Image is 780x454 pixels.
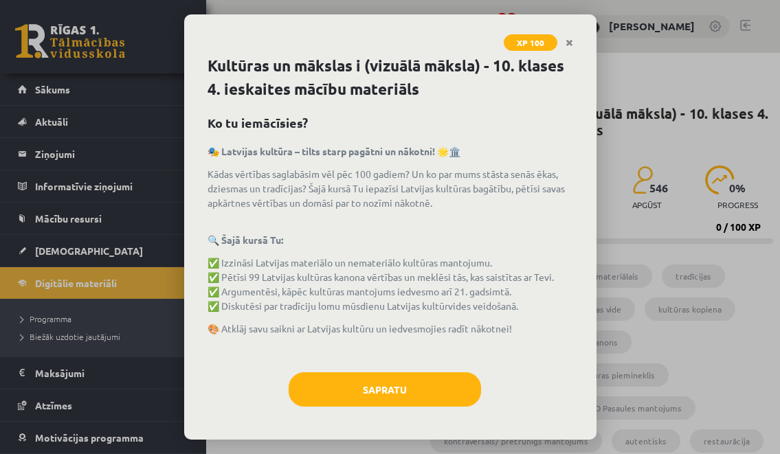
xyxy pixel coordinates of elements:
[504,34,557,51] span: XP 100
[208,234,283,246] strong: 🔍 Šajā kursā Tu:
[208,256,573,313] p: ✅ Izzināsi Latvijas materiālo un nemateriālo kultūras mantojumu. ✅ Pētīsi 99 Latvijas kultūras ka...
[208,167,573,225] p: Kādas vērtības saglabāsim vēl pēc 100 gadiem? Un ko par mums stāsta senās ēkas, dziesmas un tradī...
[208,113,573,132] h2: Ko tu iemācīsies?
[208,321,573,336] p: 🎨 Atklāj savu saikni ar Latvijas kultūru un iedvesmojies radīt nākotnei!
[289,372,481,407] button: Sapratu
[208,54,573,101] h1: Kultūras un mākslas i (vizuālā māksla) - 10. klases 4. ieskaites mācību materiāls
[557,30,581,56] a: Close
[208,145,460,157] strong: 🎭 Latvijas kultūra – tilts starp pagātni un nākotni! 🌟🏛️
